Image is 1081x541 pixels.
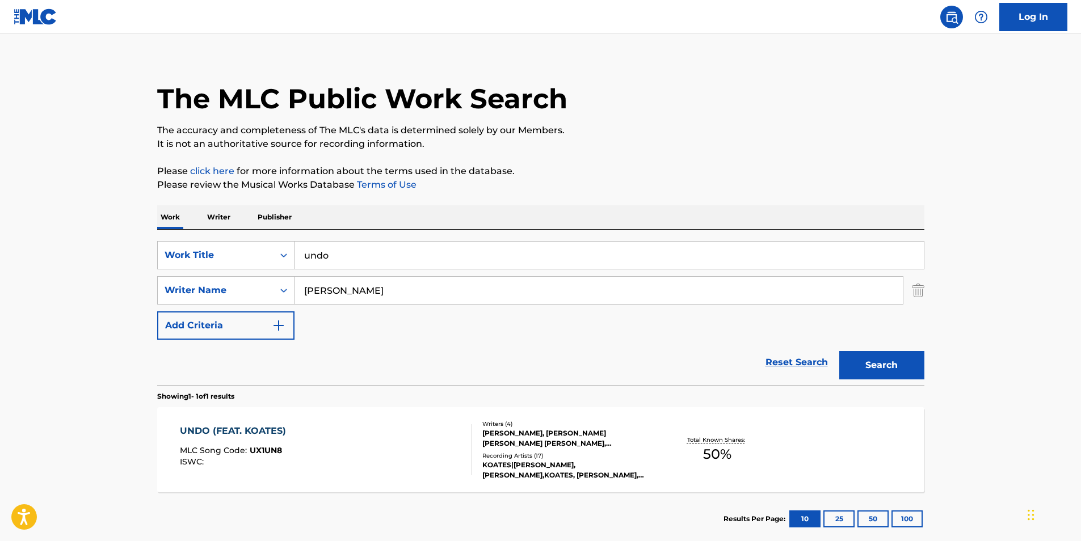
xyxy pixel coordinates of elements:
p: Showing 1 - 1 of 1 results [157,391,234,401]
div: Writers ( 4 ) [482,420,654,428]
img: 9d2ae6d4665cec9f34b9.svg [272,319,285,332]
a: Reset Search [760,350,834,375]
span: UX1UN8 [250,445,282,455]
p: Please for more information about the terms used in the database. [157,164,924,178]
button: Search [839,351,924,379]
div: UNDO (FEAT. KOATES) [180,424,292,438]
div: Drag [1028,498,1034,532]
p: Results Per Page: [724,514,788,524]
div: [PERSON_NAME], [PERSON_NAME] [PERSON_NAME] [PERSON_NAME], [PERSON_NAME] [482,428,654,449]
div: Help [970,6,992,28]
button: Add Criteria [157,311,295,340]
span: 50 % [703,444,731,464]
p: Publisher [254,205,295,229]
span: ISWC : [180,457,207,467]
img: Delete Criterion [912,276,924,305]
button: 25 [823,510,855,527]
button: 100 [891,510,923,527]
img: help [974,10,988,24]
div: KOATES|[PERSON_NAME], [PERSON_NAME],KOATES, [PERSON_NAME], [PERSON_NAME] & [PERSON_NAME] [482,460,654,480]
form: Search Form [157,241,924,385]
p: It is not an authoritative source for recording information. [157,137,924,151]
a: Public Search [940,6,963,28]
p: Work [157,205,183,229]
div: Recording Artists ( 17 ) [482,451,654,460]
iframe: Chat Widget [1024,487,1081,541]
img: MLC Logo [14,9,57,25]
p: Total Known Shares: [687,436,748,444]
a: UNDO (FEAT. KOATES)MLC Song Code:UX1UN8ISWC:Writers (4)[PERSON_NAME], [PERSON_NAME] [PERSON_NAME]... [157,407,924,492]
p: Writer [204,205,234,229]
a: Terms of Use [355,179,417,190]
div: Writer Name [165,284,267,297]
h1: The MLC Public Work Search [157,82,567,116]
p: Please review the Musical Works Database [157,178,924,192]
a: Log In [999,3,1067,31]
span: MLC Song Code : [180,445,250,455]
a: click here [190,166,234,176]
img: search [945,10,958,24]
button: 10 [789,510,821,527]
div: Work Title [165,248,267,262]
button: 50 [857,510,889,527]
p: The accuracy and completeness of The MLC's data is determined solely by our Members. [157,124,924,137]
